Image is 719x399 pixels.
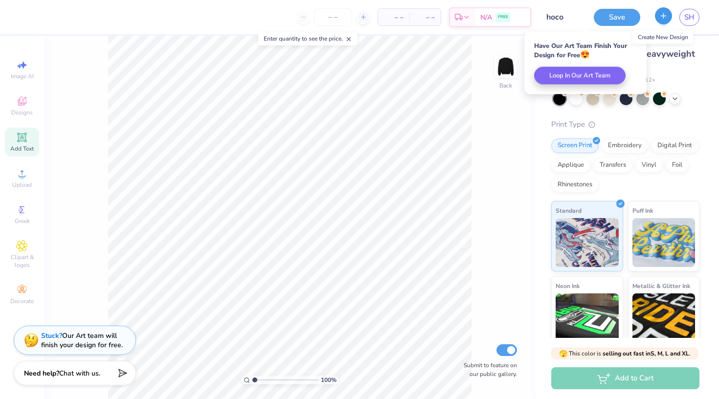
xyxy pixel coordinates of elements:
span: – – [384,12,404,22]
button: Save [594,9,640,26]
span: – – [415,12,435,22]
span: Upload [12,181,32,189]
img: Back [496,57,516,76]
img: Standard [556,218,619,267]
span: 100 % [321,376,337,384]
label: Submit to feature on our public gallery. [458,361,517,378]
img: Puff Ink [632,218,696,267]
span: Add Text [10,145,34,153]
span: Standard [556,205,582,216]
input: Untitled Design [539,7,586,27]
span: Designs [11,109,33,116]
span: Clipart & logos [5,253,39,269]
strong: selling out fast in S, M, L and XL [603,350,689,357]
div: Enter quantity to see the price. [258,32,358,45]
img: Metallic & Glitter Ink [632,293,696,342]
div: Back [499,81,512,90]
div: Have Our Art Team Finish Your Design for Free [534,42,637,60]
input: – – [314,8,352,26]
strong: Stuck? [41,331,62,340]
div: Foil [666,158,689,173]
div: Applique [551,158,590,173]
div: Rhinestones [551,177,599,192]
div: Embroidery [602,138,648,153]
span: This color is . [559,349,691,358]
span: Metallic & Glitter Ink [632,281,690,291]
span: Puff Ink [632,205,653,216]
span: 🫣 [559,349,567,358]
span: FREE [498,14,508,21]
span: SH [684,12,695,23]
span: Chat with us. [59,369,100,378]
span: Greek [15,217,30,225]
span: Neon Ink [556,281,580,291]
span: Image AI [11,72,34,80]
div: Our Art team will finish your design for free. [41,331,123,350]
div: Create New Design [632,30,694,44]
a: SH [679,9,699,26]
button: Loop In Our Art Team [534,67,626,85]
div: Screen Print [551,138,599,153]
strong: Need help? [24,369,59,378]
img: Neon Ink [556,293,619,342]
span: Decorate [10,297,34,305]
div: Digital Print [651,138,698,153]
div: Print Type [551,119,699,130]
span: 😍 [580,49,590,60]
span: N/A [480,12,492,22]
div: Transfers [593,158,632,173]
div: Vinyl [635,158,663,173]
